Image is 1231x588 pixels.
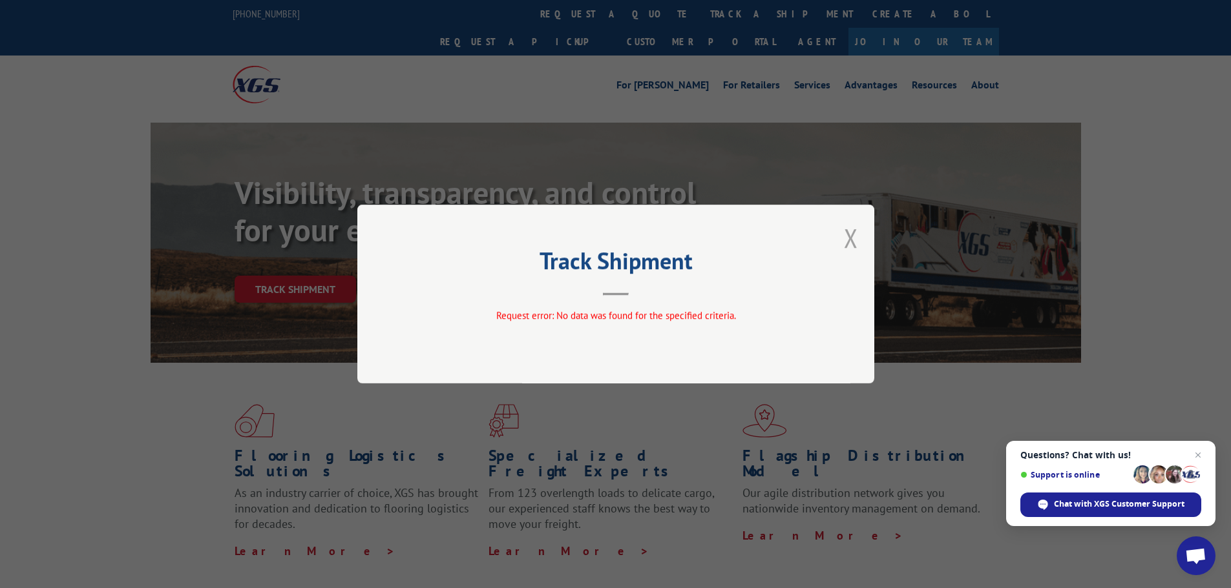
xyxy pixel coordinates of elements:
div: Open chat [1177,536,1215,575]
button: Close modal [844,221,858,255]
span: Request error: No data was found for the specified criteria. [496,309,735,321]
span: Support is online [1020,470,1129,480]
div: Chat with XGS Customer Support [1020,492,1201,517]
h2: Track Shipment [422,252,810,276]
span: Chat with XGS Customer Support [1054,498,1184,510]
span: Questions? Chat with us! [1020,450,1201,460]
span: Close chat [1190,447,1206,463]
